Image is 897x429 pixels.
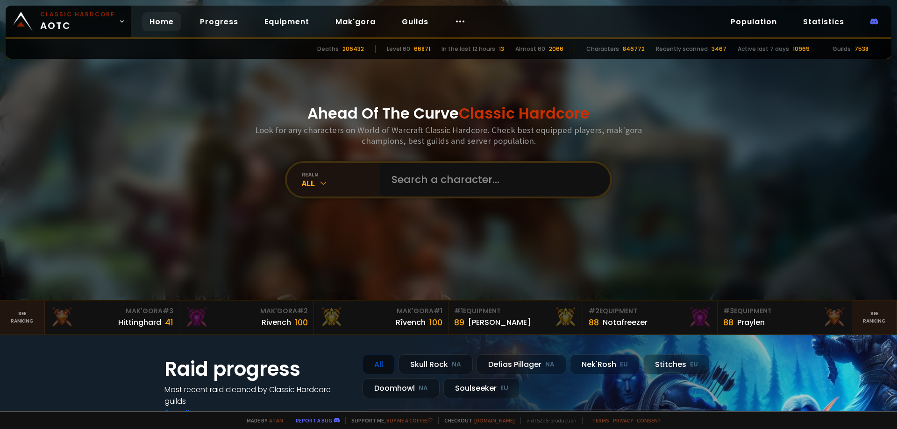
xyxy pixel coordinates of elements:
[515,45,545,53] div: Almost 60
[570,354,640,374] div: Nek'Rosh
[623,45,645,53] div: 846772
[164,354,351,384] h1: Raid progress
[468,316,531,328] div: [PERSON_NAME]
[399,354,473,374] div: Skull Rock
[723,316,733,329] div: 88
[738,45,789,53] div: Active last 7 days
[474,417,515,424] a: [DOMAIN_NAME]
[363,378,440,398] div: Doomhowl
[302,171,380,178] div: realm
[643,354,710,374] div: Stitches
[592,417,609,424] a: Terms
[185,306,308,316] div: Mak'Gora
[257,12,317,31] a: Equipment
[438,417,515,424] span: Checkout
[345,417,433,424] span: Support me,
[387,45,410,53] div: Level 60
[269,417,283,424] a: a fan
[251,125,646,146] h3: Look for any characters on World of Warcraft Classic Hardcore. Check best equipped players, mak'g...
[443,378,520,398] div: Soulseeker
[192,12,246,31] a: Progress
[656,45,708,53] div: Recently scanned
[589,306,599,316] span: # 2
[297,306,308,316] span: # 2
[320,306,442,316] div: Mak'Gora
[142,12,181,31] a: Home
[448,301,583,334] a: #1Equipment89[PERSON_NAME]
[520,417,577,424] span: v. d752d5 - production
[723,306,846,316] div: Equipment
[500,384,508,393] small: EU
[723,306,734,316] span: # 3
[852,301,897,334] a: Seeranking
[164,408,225,418] a: See all progress
[307,102,590,125] h1: Ahead Of The Curve
[163,306,173,316] span: # 3
[386,417,433,424] a: Buy me a coffee
[737,316,765,328] div: Praylen
[712,45,726,53] div: 3467
[586,45,619,53] div: Characters
[363,354,395,374] div: All
[386,163,599,197] input: Search a character...
[723,12,784,31] a: Population
[45,301,179,334] a: Mak'Gora#3Hittinghard41
[549,45,563,53] div: 2066
[454,306,463,316] span: # 1
[394,12,436,31] a: Guilds
[603,316,648,328] div: Notafreezer
[317,45,339,53] div: Deaths
[613,417,633,424] a: Privacy
[833,45,851,53] div: Guilds
[477,354,566,374] div: Defias Pillager
[545,360,555,369] small: NA
[419,384,428,393] small: NA
[6,6,131,37] a: Classic HardcoreAOTC
[441,45,495,53] div: In the last 12 hours
[793,45,810,53] div: 10969
[589,306,712,316] div: Equipment
[40,10,115,33] span: AOTC
[40,10,115,19] small: Classic Hardcore
[637,417,662,424] a: Consent
[295,316,308,329] div: 100
[854,45,869,53] div: 7538
[414,45,430,53] div: 66871
[118,316,161,328] div: Hittinghard
[429,316,442,329] div: 100
[179,301,314,334] a: Mak'Gora#2Rivench100
[164,384,351,407] h4: Most recent raid cleaned by Classic Hardcore guilds
[690,360,698,369] small: EU
[620,360,628,369] small: EU
[454,306,577,316] div: Equipment
[262,316,291,328] div: Rivench
[241,417,283,424] span: Made by
[454,316,464,329] div: 89
[50,306,173,316] div: Mak'Gora
[296,417,332,424] a: Report a bug
[452,360,461,369] small: NA
[796,12,852,31] a: Statistics
[396,316,426,328] div: Rîvench
[328,12,383,31] a: Mak'gora
[459,103,590,124] span: Classic Hardcore
[589,316,599,329] div: 88
[499,45,504,53] div: 13
[165,316,173,329] div: 41
[314,301,448,334] a: Mak'Gora#1Rîvench100
[718,301,852,334] a: #3Equipment88Praylen
[434,306,442,316] span: # 1
[302,178,380,189] div: All
[342,45,364,53] div: 206432
[583,301,718,334] a: #2Equipment88Notafreezer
